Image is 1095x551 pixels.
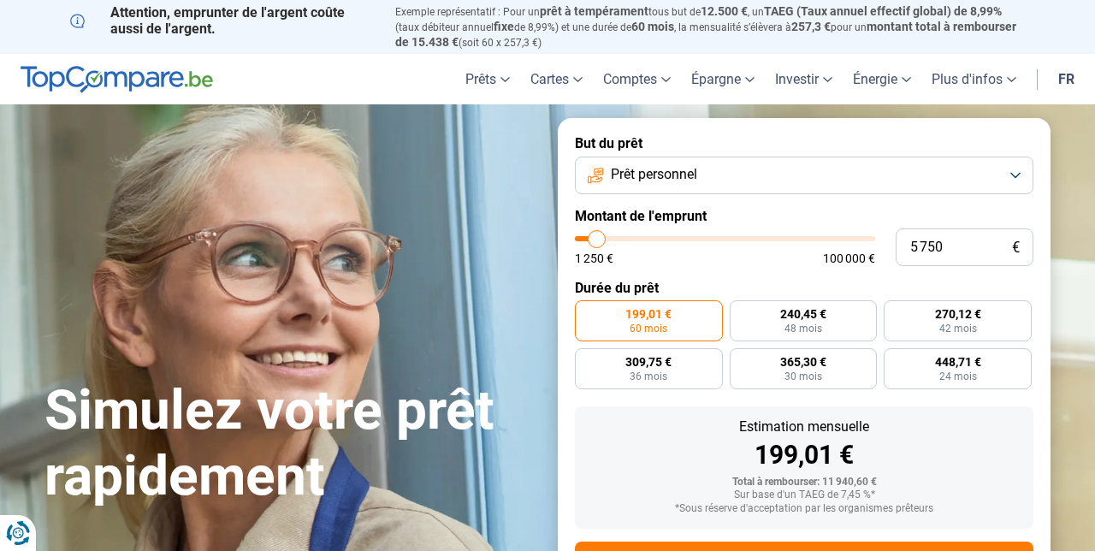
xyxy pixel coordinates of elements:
p: Attention, emprunter de l'argent coûte aussi de l'argent. [70,4,375,37]
span: € [1012,240,1020,255]
a: Cartes [520,54,593,104]
a: fr [1048,54,1085,104]
label: Montant de l'emprunt [575,208,1033,224]
a: Énergie [843,54,921,104]
div: *Sous réserve d'acceptation par les organismes prêteurs [589,503,1020,515]
div: 199,01 € [589,442,1020,468]
span: Prêt personnel [611,165,697,184]
a: Plus d'infos [921,54,1027,104]
a: Épargne [681,54,765,104]
div: Total à rembourser: 11 940,60 € [589,477,1020,489]
span: 448,71 € [935,356,981,368]
span: 100 000 € [823,252,875,264]
span: 270,12 € [935,308,981,320]
span: 12.500 € [701,4,748,18]
span: 60 mois [631,20,674,33]
span: 1 250 € [575,252,613,264]
div: Sur base d'un TAEG de 7,45 %* [589,489,1020,501]
img: TopCompare [21,66,213,93]
a: Investir [765,54,843,104]
span: montant total à rembourser de 15.438 € [395,20,1016,49]
a: Comptes [593,54,681,104]
span: fixe [494,20,514,33]
span: 48 mois [784,323,822,334]
label: But du prêt [575,135,1033,151]
span: 36 mois [630,371,667,382]
h1: Simulez votre prêt rapidement [44,378,537,510]
div: Estimation mensuelle [589,420,1020,434]
span: 257,3 € [791,20,831,33]
button: Prêt personnel [575,157,1033,194]
p: Exemple représentatif : Pour un tous but de , un (taux débiteur annuel de 8,99%) et une durée de ... [395,4,1025,50]
label: Durée du prêt [575,280,1033,296]
span: 60 mois [630,323,667,334]
span: 24 mois [939,371,977,382]
a: Prêts [455,54,520,104]
span: 309,75 € [625,356,672,368]
span: 30 mois [784,371,822,382]
span: TAEG (Taux annuel effectif global) de 8,99% [764,4,1002,18]
span: 42 mois [939,323,977,334]
span: 240,45 € [780,308,826,320]
span: 199,01 € [625,308,672,320]
span: 365,30 € [780,356,826,368]
span: prêt à tempérament [540,4,648,18]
